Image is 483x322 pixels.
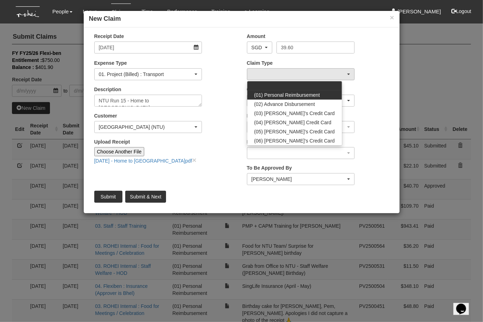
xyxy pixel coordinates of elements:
[254,137,335,144] span: (06) [PERSON_NAME]'s Credit Card
[254,101,315,108] span: (02) Advance Disbursement
[94,121,202,133] button: Nanyang Technological University (NTU)
[94,86,121,93] label: Description
[247,164,292,171] label: To Be Approved By
[94,138,130,145] label: Upload Receipt
[94,147,145,156] input: Choose Another File
[125,191,166,203] input: Submit & Next
[94,68,202,80] button: 01. Project (Billed) : Transport
[252,44,263,51] div: SGD
[247,33,266,40] label: Amount
[453,294,476,315] iframe: chat widget
[247,42,272,53] button: SGD
[94,191,122,203] input: Submit
[94,158,192,164] a: [DATE] - Home to [GEOGRAPHIC_DATA]pdf
[99,71,193,78] div: 01. Project (Billed) : Transport
[252,176,346,183] div: [PERSON_NAME]
[94,59,127,67] label: Expense Type
[254,128,335,135] span: (05) [PERSON_NAME]'s Credit Card
[247,173,355,185] button: Shuhui Lee
[94,42,202,53] input: d/m/yyyy
[254,110,335,117] span: (03) [PERSON_NAME]'s Credit Card
[89,15,121,22] b: New Claim
[94,33,124,40] label: Receipt Date
[254,119,331,126] span: (04) [PERSON_NAME] Credit Card
[192,156,196,164] a: close
[254,91,320,99] span: (01) Personal Reimbursement
[99,124,193,131] div: [GEOGRAPHIC_DATA] (NTU)
[390,14,394,21] button: ×
[247,59,273,67] label: Claim Type
[94,112,117,119] label: Customer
